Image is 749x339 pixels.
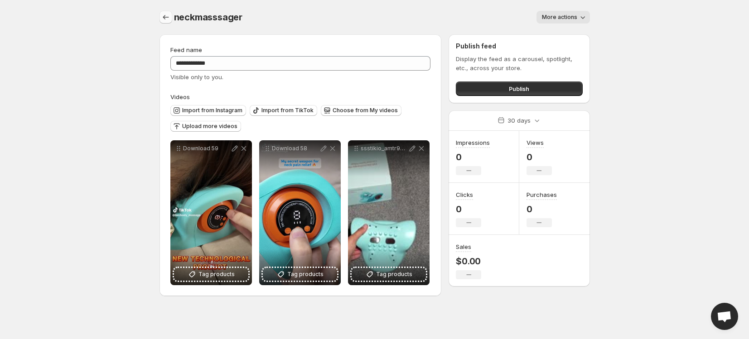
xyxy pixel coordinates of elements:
[321,105,401,116] button: Choose from My videos
[159,11,172,24] button: Settings
[272,145,319,152] p: Download 58
[456,81,582,96] button: Publish
[527,152,552,162] p: 0
[711,303,738,330] a: Open chat
[456,42,582,51] h2: Publish feed
[182,123,237,130] span: Upload more videos
[507,116,531,125] p: 30 days
[183,145,230,152] p: Download 59
[170,140,252,285] div: Download 59Tag products
[287,270,324,279] span: Tag products
[263,268,337,281] button: Tag products
[527,204,557,215] p: 0
[542,14,577,21] span: More actions
[352,268,426,281] button: Tag products
[361,145,408,152] p: ssstikio_amtr95_1746470944624
[536,11,590,24] button: More actions
[456,256,481,267] p: $0.00
[174,12,242,23] span: neckmasssager
[456,190,473,199] h3: Clicks
[348,140,430,285] div: ssstikio_amtr95_1746470944624Tag products
[174,268,248,281] button: Tag products
[509,84,529,93] span: Publish
[170,93,190,100] span: Videos
[376,270,412,279] span: Tag products
[170,46,202,53] span: Feed name
[250,105,317,116] button: Import from TikTok
[527,138,544,147] h3: Views
[182,107,242,114] span: Import from Instagram
[456,54,582,72] p: Display the feed as a carousel, spotlight, etc., across your store.
[333,107,398,114] span: Choose from My videos
[456,204,481,215] p: 0
[527,190,557,199] h3: Purchases
[456,138,490,147] h3: Impressions
[170,105,246,116] button: Import from Instagram
[456,242,471,251] h3: Sales
[261,107,314,114] span: Import from TikTok
[170,121,241,132] button: Upload more videos
[259,140,341,285] div: Download 58Tag products
[456,152,490,162] p: 0
[170,73,223,81] span: Visible only to you.
[198,270,235,279] span: Tag products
